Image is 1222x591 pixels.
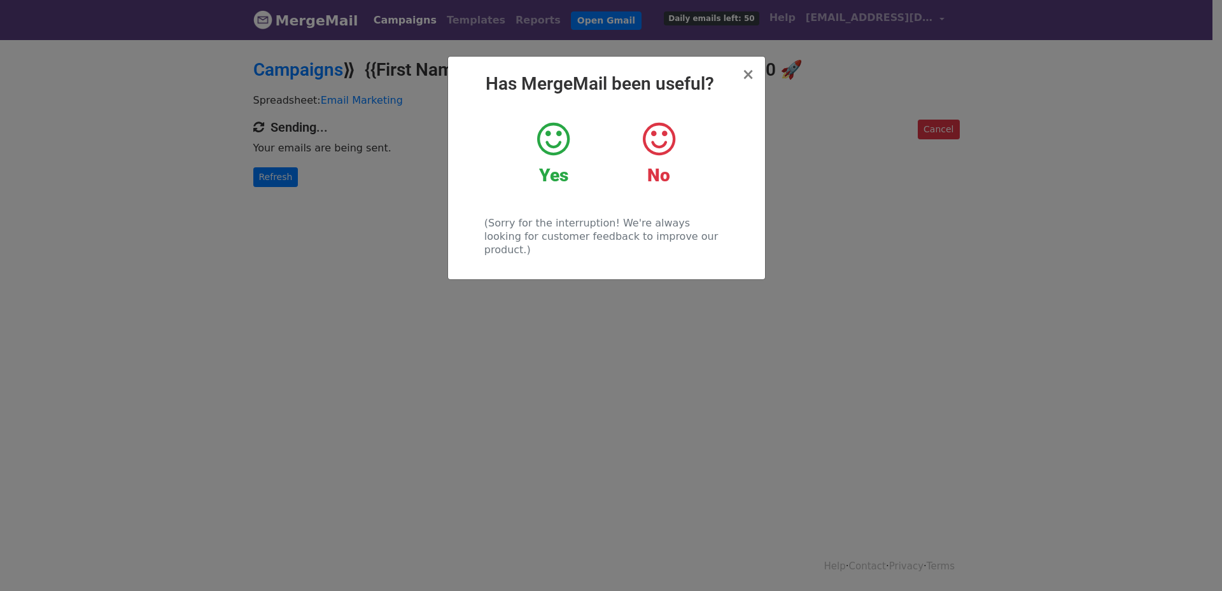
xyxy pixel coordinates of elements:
[510,120,596,186] a: Yes
[539,165,568,186] strong: Yes
[647,165,670,186] strong: No
[458,73,755,95] h2: Has MergeMail been useful?
[484,216,728,256] p: (Sorry for the interruption! We're always looking for customer feedback to improve our product.)
[741,66,754,83] span: ×
[741,67,754,82] button: Close
[615,120,701,186] a: No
